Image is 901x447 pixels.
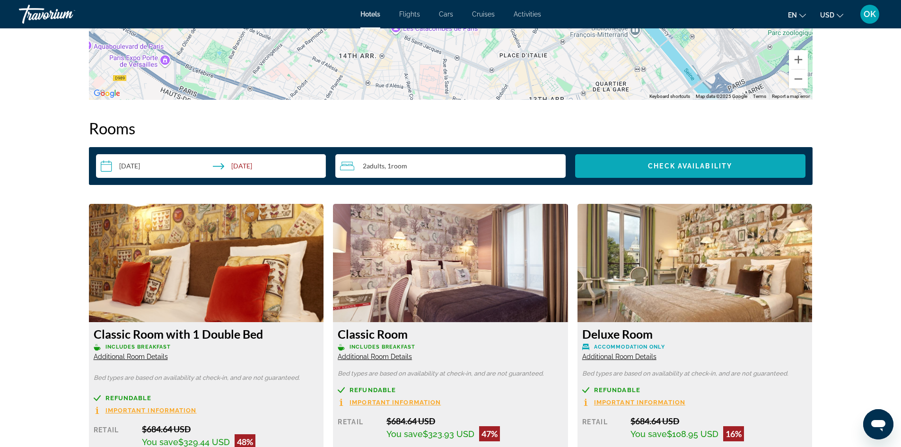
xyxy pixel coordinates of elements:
span: Important Information [105,407,197,413]
button: Change currency [820,8,843,22]
div: Retail [582,416,623,441]
button: Zoom in [789,50,808,69]
button: Zoom out [789,70,808,88]
span: Check Availability [648,162,732,170]
a: Cars [439,10,453,18]
h3: Classic Room [338,327,563,341]
h2: Rooms [89,119,813,138]
div: $684.64 USD [142,424,319,434]
div: $684.64 USD [386,416,563,426]
p: Bed types are based on availability at check-in, and are not guaranteed. [582,370,808,377]
span: Map data ©2025 Google [696,94,747,99]
img: 420b4d78-7a5c-4cd4-84fe-e3fee0c1f1fd.jpeg [577,204,813,322]
span: Important Information [594,399,685,405]
button: Check Availability [575,154,805,178]
span: Important Information [350,399,441,405]
span: Adults [367,162,385,170]
button: Travelers: 2 adults, 0 children [335,154,566,178]
span: You save [630,429,667,439]
div: Search widget [96,154,805,178]
button: Important Information [338,398,441,406]
div: Retail [338,416,379,441]
button: User Menu [857,4,882,24]
span: $323.93 USD [423,429,474,439]
a: Terms (opens in new tab) [753,94,766,99]
img: Google [91,88,122,100]
span: Room [391,162,407,170]
a: Open this area in Google Maps (opens a new window) [91,88,122,100]
a: Travorium [19,2,114,26]
span: You save [142,437,178,447]
img: 1e2ab2db-8531-4b55-9f00-33bd5cd1bef1.jpeg [89,204,324,322]
span: Includes Breakfast [350,344,415,350]
span: en [788,11,797,19]
a: Flights [399,10,420,18]
p: Bed types are based on availability at check-in, and are not guaranteed. [338,370,563,377]
iframe: Button to launch messaging window [863,409,893,439]
button: Important Information [94,406,197,414]
span: You save [386,429,423,439]
span: $108.95 USD [667,429,718,439]
div: 16% [723,426,744,441]
img: e8dfdb9f-4d6c-49c3-af28-5ba39727af7c.jpeg [333,204,568,322]
a: Hotels [360,10,380,18]
a: Cruises [472,10,495,18]
div: $684.64 USD [630,416,807,426]
span: Accommodation Only [594,344,665,350]
h3: Deluxe Room [582,327,808,341]
button: Keyboard shortcuts [649,93,690,100]
span: Additional Room Details [94,353,168,360]
span: Refundable [594,387,640,393]
span: Additional Room Details [582,353,656,360]
span: Includes Breakfast [105,344,171,350]
a: Report a map error [772,94,810,99]
span: OK [864,9,876,19]
a: Refundable [582,386,808,394]
span: Refundable [105,395,152,401]
span: Refundable [350,387,396,393]
a: Refundable [94,394,319,402]
button: Check-in date: Oct 5, 2025 Check-out date: Oct 9, 2025 [96,154,326,178]
a: Activities [514,10,541,18]
span: , 1 [385,162,407,170]
span: 2 [363,162,385,170]
a: Refundable [338,386,563,394]
h3: Classic Room with 1 Double Bed [94,327,319,341]
span: USD [820,11,834,19]
span: Additional Room Details [338,353,412,360]
p: Bed types are based on availability at check-in, and are not guaranteed. [94,375,319,381]
span: $329.44 USD [178,437,230,447]
button: Change language [788,8,806,22]
div: 47% [479,426,500,441]
button: Important Information [582,398,685,406]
